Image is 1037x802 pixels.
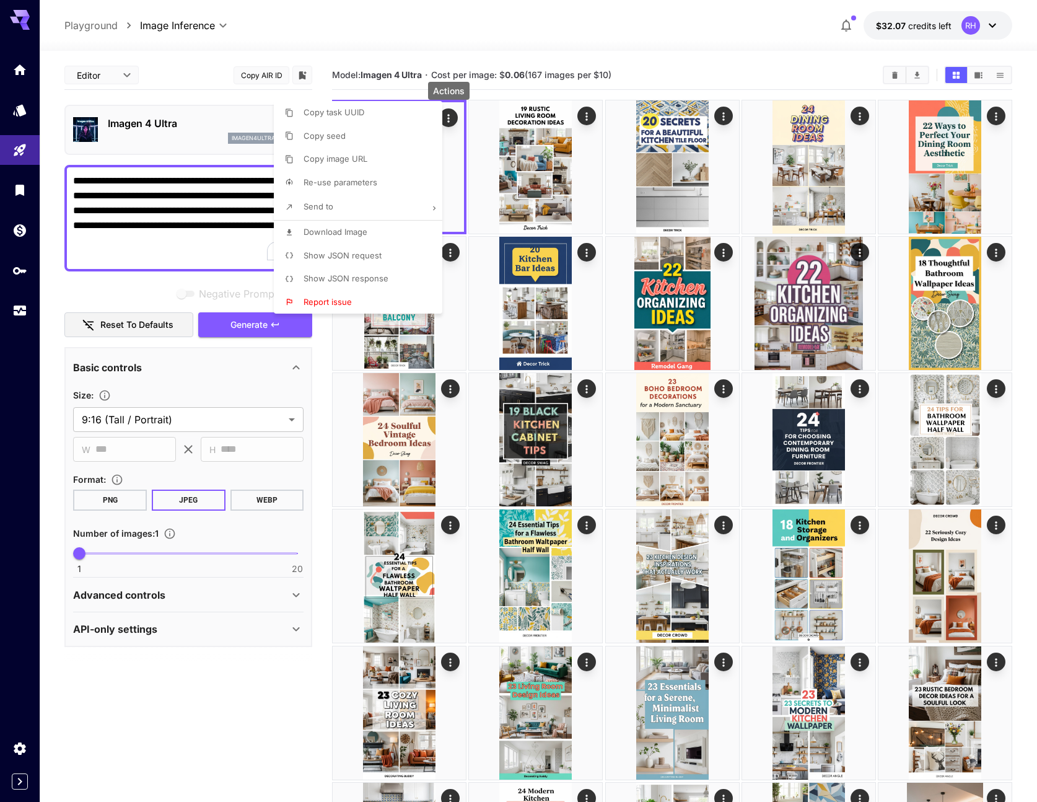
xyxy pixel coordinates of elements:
span: Send to [304,201,333,211]
span: Copy image URL [304,154,367,164]
span: Copy seed [304,131,346,141]
span: Copy task UUID [304,107,364,117]
span: Show JSON response [304,273,388,283]
span: Re-use parameters [304,177,377,187]
div: Actions [428,82,470,100]
span: Download Image [304,227,367,237]
span: Show JSON request [304,250,382,260]
span: Report issue [304,297,352,307]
